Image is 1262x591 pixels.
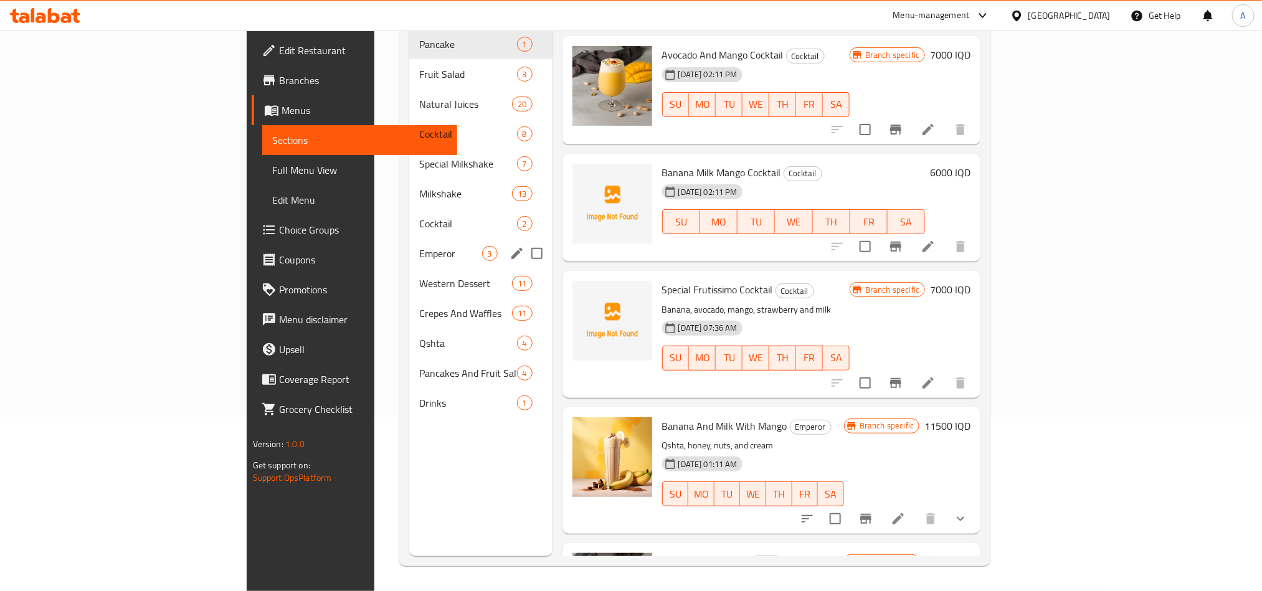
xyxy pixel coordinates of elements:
span: TU [742,213,770,231]
a: Coupons [252,245,457,275]
span: MO [694,95,711,113]
button: SU [662,92,690,117]
span: Special Milkshake [419,156,516,171]
div: Menu-management [893,8,970,23]
button: MO [700,209,738,234]
a: Edit Menu [262,185,457,215]
h6: 11500 IQD [924,553,970,570]
div: items [512,97,532,111]
a: Edit menu item [921,376,936,390]
div: Pancake1 [409,29,552,59]
button: SU [662,346,690,371]
span: [DATE] 07:36 AM [673,322,742,334]
button: delete [946,368,975,398]
div: Pancake [419,37,516,52]
span: TH [818,213,845,231]
span: A [1241,9,1246,22]
button: Branch-specific-item [851,504,881,534]
span: Banana And Milk With Mango [662,417,787,435]
span: FR [797,485,814,503]
div: Qshta [751,556,783,570]
h6: 7000 IQD [930,281,970,298]
a: Full Menu View [262,155,457,185]
div: items [482,246,498,261]
span: 2 [518,218,532,230]
div: items [512,306,532,321]
button: TU [714,481,741,506]
span: 11 [513,308,531,319]
button: sort-choices [792,504,822,534]
span: Full Menu View [272,163,447,177]
a: Support.OpsPlatform [253,470,332,486]
span: 3 [518,69,532,80]
p: Banana, avocado, mango, strawberry and milk [662,302,850,318]
span: Natural Juices [419,97,512,111]
span: 1 [518,39,532,50]
a: Coverage Report [252,364,457,394]
span: Select to update [852,234,878,260]
span: Version: [253,436,283,452]
span: Sections [272,133,447,148]
img: Special Frutissimo Cocktail [572,281,652,361]
span: SU [668,349,685,367]
span: SA [828,95,845,113]
span: Coupons [279,252,447,267]
div: Drinks1 [409,388,552,418]
div: Milkshake13 [409,179,552,209]
span: 20 [513,98,531,110]
div: Crepes And Waffles11 [409,298,552,328]
button: SA [823,92,850,117]
span: Edit Restaurant [279,43,447,58]
img: Avocado And Mango Cocktail [572,46,652,126]
button: MO [689,346,716,371]
button: MO [689,92,716,117]
img: Banana And Milk With Mango [572,417,652,497]
span: Grocery Checklist [279,402,447,417]
button: TH [766,481,792,506]
span: 4 [518,367,532,379]
span: 11 [513,278,531,290]
div: Cocktail8 [409,119,552,149]
div: Pancakes And Fruit Salad4 [409,358,552,388]
div: Milkshake [419,186,512,201]
button: FR [792,481,818,506]
span: Qshta [419,336,516,351]
span: SA [823,485,839,503]
p: Qshta, honey, nuts, and cream [662,438,844,453]
div: [GEOGRAPHIC_DATA] [1028,9,1111,22]
span: Select to update [852,116,878,143]
button: delete [946,232,975,262]
div: Western Dessert11 [409,268,552,298]
span: Avocado And Mango Cocktail [662,45,784,64]
span: MO [694,349,711,367]
a: Edit menu item [921,239,936,254]
h6: 7000 IQD [930,46,970,64]
span: Menus [282,103,447,118]
div: items [517,67,533,82]
span: Cocktail [787,49,824,64]
div: items [517,216,533,231]
span: TU [721,349,738,367]
div: Special Milkshake7 [409,149,552,179]
span: Cocktail [419,126,516,141]
div: Natural Juices20 [409,89,552,119]
span: Special Frutissimo Cocktail [662,280,773,299]
span: SU [668,485,684,503]
div: Pancakes And Fruit Salad [419,366,516,381]
button: WE [742,92,769,117]
span: [DATE] 02:11 PM [673,186,742,198]
span: FR [855,213,883,231]
a: Choice Groups [252,215,457,245]
span: 4 [518,338,532,349]
div: Drinks [419,395,516,410]
span: 13 [513,188,531,200]
span: Select to update [822,506,848,532]
span: TH [774,95,791,113]
span: Coverage Report [279,372,447,387]
button: FR [796,92,823,117]
span: Fruit Salad [419,67,516,82]
a: Upsell [252,334,457,364]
